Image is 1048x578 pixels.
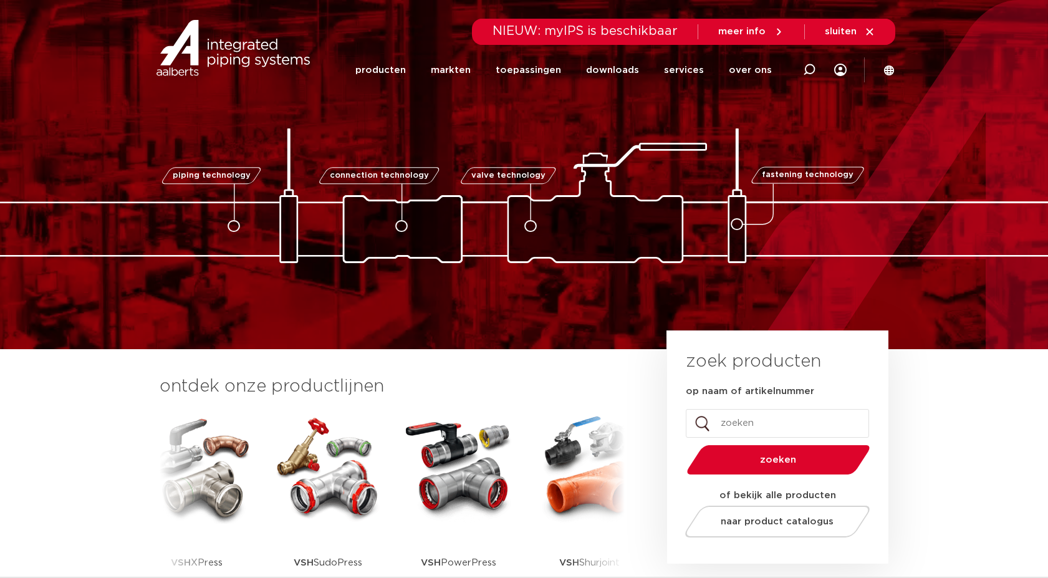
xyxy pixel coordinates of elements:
a: toepassingen [496,46,561,94]
span: naar product catalogus [721,517,834,526]
strong: VSH [559,558,579,567]
span: NIEUW: myIPS is beschikbaar [493,25,678,37]
input: zoeken [686,409,869,438]
span: valve technology [471,171,546,180]
h3: ontdek onze productlijnen [160,374,625,399]
span: sluiten [825,27,857,36]
a: naar product catalogus [681,506,873,537]
a: services [664,46,704,94]
span: fastening technology [762,171,853,180]
label: op naam of artikelnummer [686,385,814,398]
strong: VSH [294,558,314,567]
h3: zoek producten [686,349,821,374]
span: zoeken [719,455,838,465]
a: sluiten [825,26,875,37]
button: zoeken [681,444,875,476]
span: connection technology [329,171,428,180]
span: piping technology [173,171,251,180]
span: meer info [718,27,766,36]
a: meer info [718,26,784,37]
nav: Menu [355,46,772,94]
a: producten [355,46,406,94]
strong: VSH [421,558,441,567]
a: over ons [729,46,772,94]
a: markten [431,46,471,94]
a: downloads [586,46,639,94]
strong: VSH [171,558,191,567]
div: my IPS [834,45,847,95]
strong: of bekijk alle producten [719,491,836,500]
